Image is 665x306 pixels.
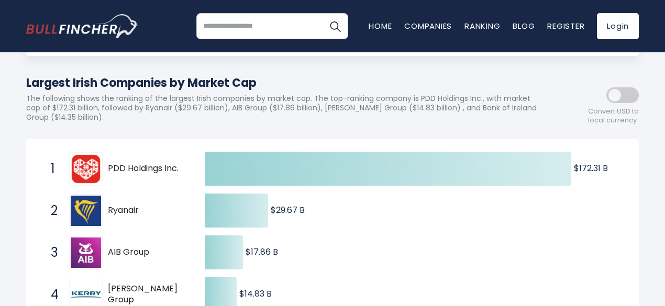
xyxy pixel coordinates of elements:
a: Companies [404,20,452,31]
img: PDD Holdings Inc. [71,154,101,184]
a: Ranking [464,20,500,31]
img: AIB Group [71,237,101,268]
span: 1 [46,160,56,178]
span: PDD Holdings Inc. [108,163,187,174]
span: 2 [46,202,56,220]
button: Search [322,13,348,39]
span: AIB Group [108,247,187,258]
a: Home [369,20,392,31]
text: $29.67 B [271,204,305,216]
a: Login [597,13,639,39]
img: Ryanair [71,196,101,226]
h1: Largest Irish Companies by Market Cap [26,74,545,92]
text: $172.31 B [574,162,608,174]
img: bullfincher logo [26,14,139,38]
span: 3 [46,244,56,262]
text: $14.83 B [239,288,272,300]
span: 4 [46,286,56,303]
a: Register [547,20,584,31]
span: Convert USD to local currency [588,107,639,125]
p: The following shows the ranking of the largest Irish companies by market cap. The top-ranking com... [26,94,545,122]
a: Blog [513,20,535,31]
span: Ryanair [108,205,187,216]
a: Go to homepage [26,14,139,38]
img: Kerry Group [71,289,101,300]
text: $17.86 B [246,246,278,258]
span: [PERSON_NAME] Group [108,284,187,305]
